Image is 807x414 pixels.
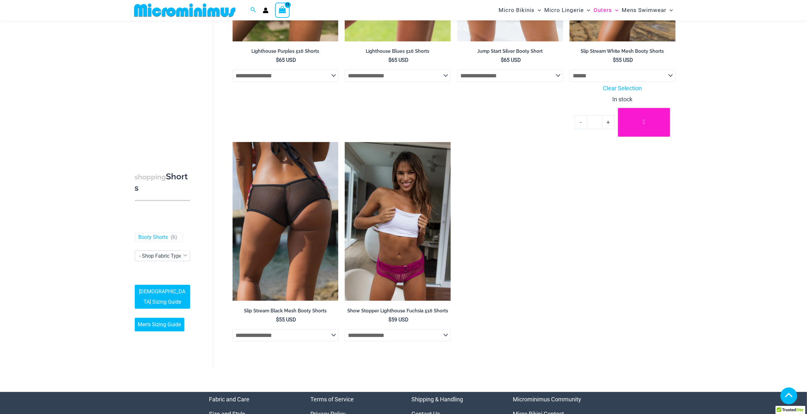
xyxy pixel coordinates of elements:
span: Mens Swimwear [622,2,666,18]
span: $ [501,57,504,63]
a: Jump Start Silver Booty Short [457,48,563,57]
p: In stock [570,95,675,104]
a: Clear Selection [570,84,675,93]
bdi: 55 USD [613,57,633,63]
input: Product quantity [587,115,602,129]
a: Men’s Sizing Guide [135,318,184,331]
iframe: TrustedSite Certified [135,22,193,151]
span: $ [613,57,616,63]
a: Lighthouse Purples 516 Shorts [233,48,339,57]
span: Micro Bikinis [499,2,535,18]
span: - Shop Fabric Type [135,251,190,261]
a: Booty Shorts [139,234,168,241]
a: Lighthouse Fuchsia 516 Shorts 04Lighthouse Fuchsia 516 Shorts 05Lighthouse Fuchsia 516 Shorts 05 [345,142,451,301]
span: shopping [135,173,166,181]
span: Menu Toggle [612,2,618,18]
bdi: 59 USD [388,317,409,323]
span: $ [388,57,391,63]
h2: Lighthouse Blues 516 Shorts [345,48,451,54]
a: Micro BikinisMenu ToggleMenu Toggle [497,2,543,18]
span: Menu Toggle [535,2,541,18]
span: Micro Lingerie [544,2,584,18]
h2: Show Stopper Lighthouse Fuchsia 516 Shorts [345,308,451,314]
a: Micro LingerieMenu ToggleMenu Toggle [543,2,592,18]
h2: Lighthouse Purples 516 Shorts [233,48,339,54]
a: View Shopping Cart, 11 items [275,3,290,17]
a: - [575,115,587,129]
img: MM SHOP LOGO FLAT [132,3,238,17]
img: Slip Stream Black Multi 5024 Shorts 05 [233,142,339,301]
a: Mens SwimwearMenu ToggleMenu Toggle [620,2,674,18]
span: - Shop Fabric Type [140,253,182,259]
a: Shipping & Handling [412,396,463,403]
bdi: 65 USD [388,57,409,63]
span: $ [276,57,279,63]
a: Account icon link [263,7,269,13]
h2: Slip Stream White Mesh Booty Shorts [570,48,675,54]
a: Search icon link [250,6,256,14]
h2: Jump Start Silver Booty Short [457,48,563,54]
a: + [602,115,615,129]
a: Slip Stream Black Mesh Booty Shorts [233,308,339,316]
span: $ [388,317,391,323]
bdi: 65 USD [276,57,296,63]
a: Slip Stream Black Multi 5024 Shorts 0Slip Stream Black Multi 5024 Shorts 05Slip Stream Black Mult... [233,142,339,301]
span: 6 [173,234,176,240]
bdi: 55 USD [276,317,296,323]
a: [DEMOGRAPHIC_DATA] Sizing Guide [135,285,190,309]
bdi: 65 USD [501,57,521,63]
a: Terms of Service [310,396,354,403]
h2: Slip Stream Black Mesh Booty Shorts [233,308,339,314]
span: ( ) [171,234,178,241]
h3: Shorts [135,171,190,194]
a: Show Stopper Lighthouse Fuchsia 516 Shorts [345,308,451,316]
img: Lighthouse Fuchsia 516 Shorts 04 [345,142,451,301]
span: Menu Toggle [666,2,673,18]
nav: Site Navigation [496,1,676,19]
span: Menu Toggle [584,2,590,18]
span: Outers [594,2,612,18]
a: OutersMenu ToggleMenu Toggle [592,2,620,18]
a: Slip Stream White Mesh Booty Shorts [570,48,675,57]
span: $ [276,317,279,323]
a: Fabric and Care [209,396,250,403]
a: Lighthouse Blues 516 Shorts [345,48,451,57]
a: Microminimus Community [513,396,581,403]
